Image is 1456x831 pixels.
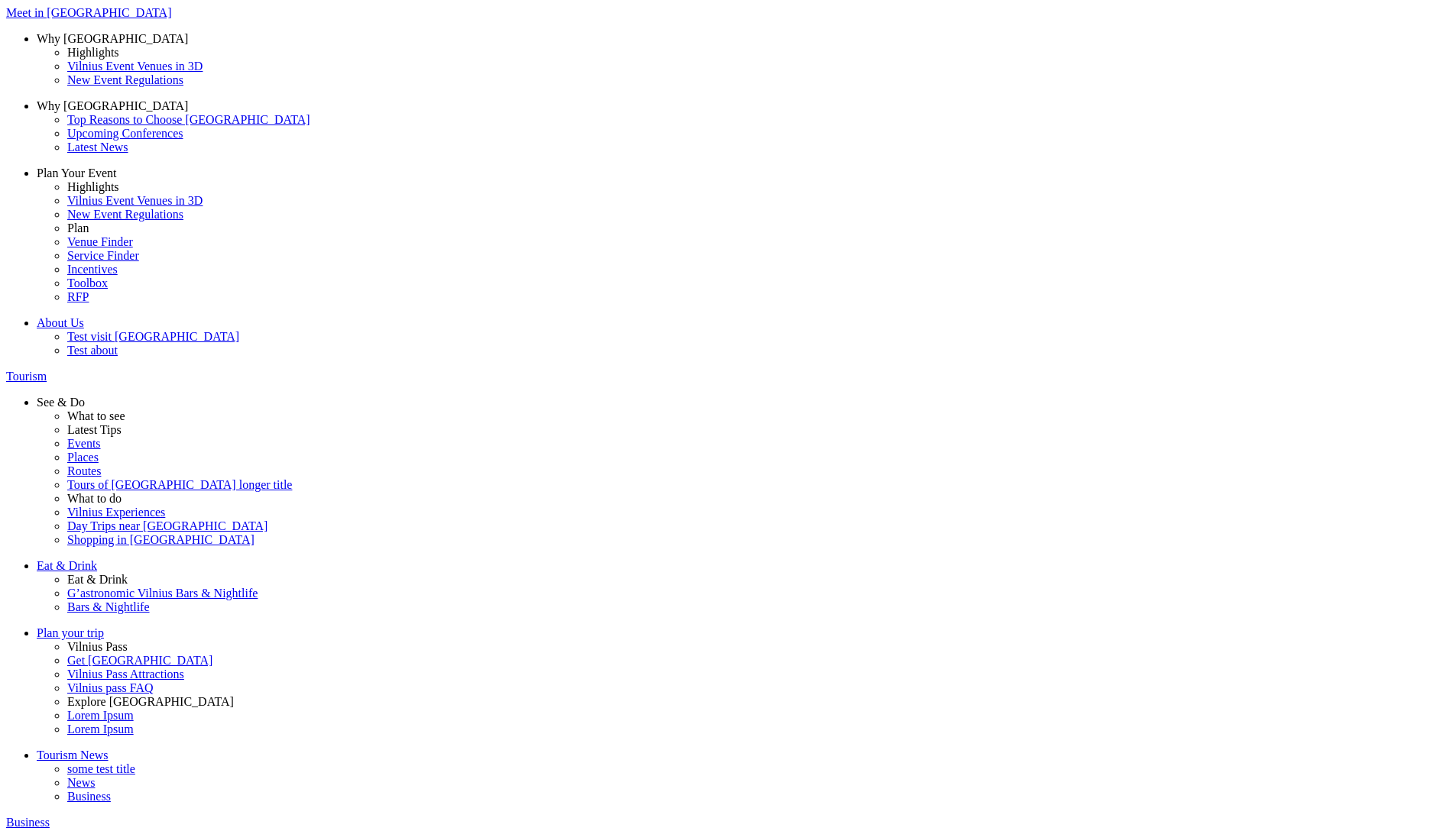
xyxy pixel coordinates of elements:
[67,668,1450,681] a: Vilnius Pass Attractions
[67,587,1450,600] a: G’astronomic Vilnius Bars & Nightlife
[67,506,165,519] span: Vilnius Experiences
[67,423,122,436] span: Latest Tips
[67,492,122,505] span: What to do
[37,559,97,572] span: Eat & Drink
[37,167,116,179] span: Plan Your Event
[37,316,84,329] span: About Us
[67,276,108,289] span: Toolbox
[67,776,95,789] span: News
[67,127,1450,141] a: Upcoming Conferences
[67,587,258,600] span: G’astronomic Vilnius Bars & Nightlife
[67,451,99,464] span: Places
[67,330,1450,344] a: Test visit [GEOGRAPHIC_DATA]
[37,396,85,409] span: See & Do
[67,276,1450,290] a: Toolbox
[67,249,1450,263] a: Service Finder
[67,681,154,694] span: Vilnius pass FAQ
[67,141,1450,154] a: Latest News
[37,626,1450,640] a: Plan your trip
[37,626,104,639] span: Plan your trip
[67,235,133,248] span: Venue Finder
[67,478,1450,492] a: Tours of [GEOGRAPHIC_DATA] longer title
[67,573,128,586] span: Eat & Drink
[67,113,1450,127] a: Top Reasons to Choose [GEOGRAPHIC_DATA]
[67,533,1450,547] a: Shopping in [GEOGRAPHIC_DATA]
[67,344,1450,357] a: Test about
[67,478,292,491] span: Tours of [GEOGRAPHIC_DATA] longer title
[67,464,101,477] span: Routes
[67,695,234,708] span: Explore [GEOGRAPHIC_DATA]
[67,46,119,59] span: Highlights
[67,723,134,736] span: Lorem Ipsum
[6,816,50,829] span: Business
[67,180,119,193] span: Highlights
[6,370,47,383] span: Tourism
[67,790,1450,804] a: Business
[6,6,171,19] span: Meet in [GEOGRAPHIC_DATA]
[67,600,1450,614] a: Bars & Nightlife
[37,316,1450,330] a: About Us
[67,709,1450,723] a: Lorem Ipsum
[67,208,1450,221] a: New Event Regulations
[67,506,1450,519] a: Vilnius Experiences
[67,640,128,653] span: Vilnius Pass
[67,464,1450,478] a: Routes
[67,654,1450,668] a: Get [GEOGRAPHIC_DATA]
[67,221,89,234] span: Plan
[37,32,188,45] span: Why [GEOGRAPHIC_DATA]
[67,60,203,73] span: Vilnius Event Venues in 3D
[6,816,1450,829] a: Business
[67,437,101,450] span: Events
[67,709,134,722] span: Lorem Ipsum
[67,776,1450,790] a: News
[67,290,89,303] span: RFP
[6,6,1450,20] a: Meet in [GEOGRAPHIC_DATA]
[67,194,203,207] span: Vilnius Event Venues in 3D
[67,533,255,546] span: Shopping in [GEOGRAPHIC_DATA]
[67,235,1450,249] a: Venue Finder
[67,723,1450,736] a: Lorem Ipsum
[67,194,1450,208] a: Vilnius Event Venues in 3D
[67,519,1450,533] a: Day Trips near [GEOGRAPHIC_DATA]
[67,654,212,667] span: Get [GEOGRAPHIC_DATA]
[67,790,111,803] span: Business
[67,263,118,276] span: Incentives
[67,249,139,262] span: Service Finder
[67,762,1450,776] a: some test title
[67,600,150,613] span: Bars & Nightlife
[67,73,183,86] span: New Event Regulations
[67,437,1450,451] a: Events
[37,749,109,761] span: Tourism News
[6,370,1450,383] a: Tourism
[37,749,1450,762] a: Tourism News
[67,263,1450,276] a: Incentives
[37,559,1450,573] a: Eat & Drink
[67,290,1450,304] a: RFP
[67,409,125,422] span: What to see
[67,681,1450,695] a: Vilnius pass FAQ
[67,519,268,532] span: Day Trips near [GEOGRAPHIC_DATA]
[67,668,184,681] span: Vilnius Pass Attractions
[67,208,183,221] span: New Event Regulations
[67,451,1450,464] a: Places
[37,99,188,112] span: Why [GEOGRAPHIC_DATA]
[67,60,1450,73] a: Vilnius Event Venues in 3D
[67,73,1450,87] a: New Event Regulations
